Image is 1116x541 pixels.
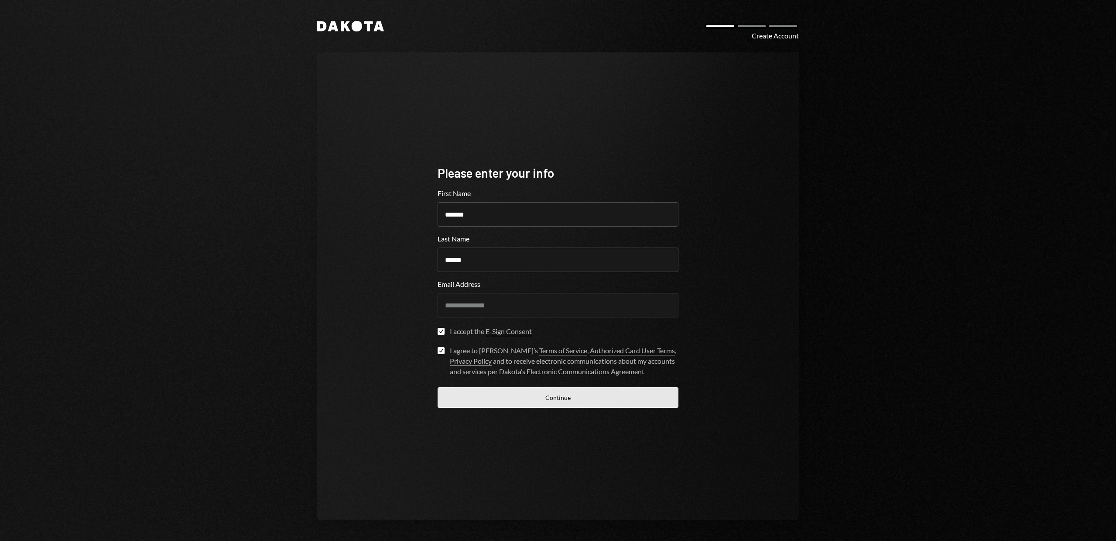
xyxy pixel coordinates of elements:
[438,328,445,335] button: I accept the E-Sign Consent
[438,234,678,244] label: Last Name
[438,165,678,182] div: Please enter your info
[438,347,445,354] button: I agree to [PERSON_NAME]’s Terms of Service, Authorized Card User Terms, Privacy Policy and to re...
[486,327,532,336] a: E-Sign Consent
[450,357,492,366] a: Privacy Policy
[438,387,678,408] button: Continue
[539,346,587,355] a: Terms of Service
[590,346,675,355] a: Authorized Card User Terms
[438,188,678,199] label: First Name
[450,326,532,337] div: I accept the
[438,279,678,289] label: Email Address
[752,31,799,41] div: Create Account
[450,345,678,377] div: I agree to [PERSON_NAME]’s , , and to receive electronic communications about my accounts and ser...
